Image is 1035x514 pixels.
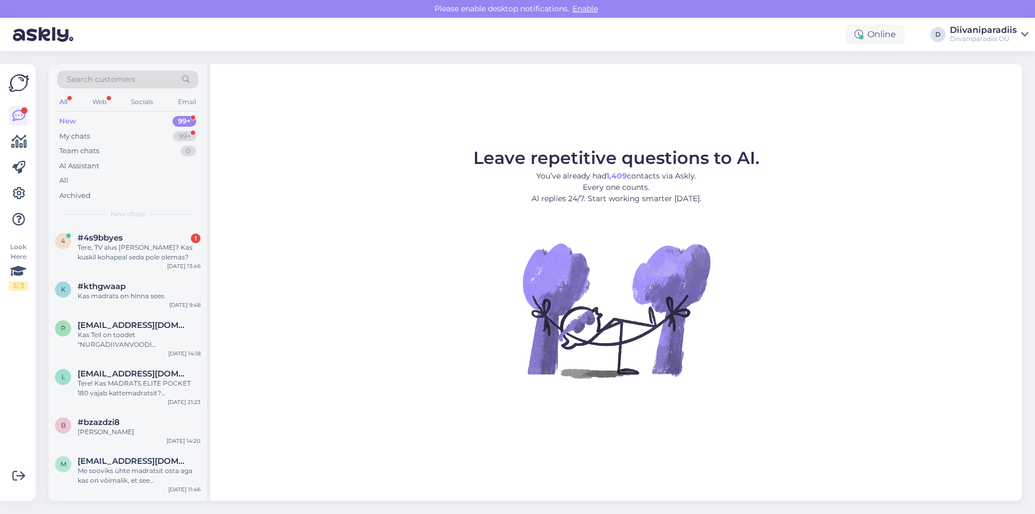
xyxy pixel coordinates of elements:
[59,175,68,186] div: All
[78,282,126,291] span: #kthgwaap
[167,437,201,445] div: [DATE] 14:20
[78,379,201,398] div: Tere! Kas MADRATS ELITE POCKET 180 vajab kattemadratsit? [GEOGRAPHIC_DATA]
[57,95,70,109] div: All
[61,285,66,293] span: k
[950,26,1029,43] a: DiivaniparadiisDiivaniparadiis OÜ
[173,131,196,142] div: 99+
[78,233,123,243] span: #4s9bbyes
[59,190,91,201] div: Archived
[930,27,946,42] div: D
[60,460,66,468] span: m
[9,281,28,291] div: 2 / 3
[181,146,196,156] div: 0
[846,25,905,44] div: Online
[78,291,201,301] div: Kas madrats on hinna sees
[473,170,760,204] p: You’ve already had contacts via Askly. Every one counts. AI replies 24/7. Start working smarter [...
[61,324,66,332] span: p
[176,95,198,109] div: Email
[169,301,201,309] div: [DATE] 9:48
[168,349,201,358] div: [DATE] 14:18
[569,4,601,13] span: Enable
[61,373,65,381] span: l
[59,131,90,142] div: My chats
[168,485,201,494] div: [DATE] 11:46
[78,330,201,349] div: Kas Teil on toodet "NURGADIIVANVOODI [PERSON_NAME]" [PERSON_NAME] teises toonis ka?
[61,421,66,429] span: b
[9,242,28,291] div: Look Here
[606,171,627,181] b: 1,409
[172,116,196,127] div: 99+
[78,427,201,437] div: [PERSON_NAME]
[78,369,190,379] span: liina.ivask@gmail.com
[78,320,190,330] span: pihlapsontriin@gmail.com
[191,234,201,243] div: 1
[67,74,135,85] span: Search customers
[59,146,99,156] div: Team chats
[9,73,29,93] img: Askly Logo
[129,95,155,109] div: Socials
[167,262,201,270] div: [DATE] 13:46
[78,417,120,427] span: #bzazdzi8
[950,26,1017,35] div: Diivaniparadiis
[78,243,201,262] div: Tere, TV alus [PERSON_NAME]? Kas kuskil kohapeal seda pole olemas?
[78,466,201,485] div: Me sooviks ühte madratsit osta aga kas on võimalik, et see [PERSON_NAME] kulleriga koju tuuakse([...
[59,161,99,172] div: AI Assistant
[473,147,760,168] span: Leave repetitive questions to AI.
[78,456,190,466] span: monikaviljus@mail.ee
[59,116,76,127] div: New
[168,398,201,406] div: [DATE] 21:23
[61,237,65,245] span: 4
[519,213,713,407] img: No Chat active
[90,95,109,109] div: Web
[111,209,145,219] span: New chats
[950,35,1017,43] div: Diivaniparadiis OÜ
